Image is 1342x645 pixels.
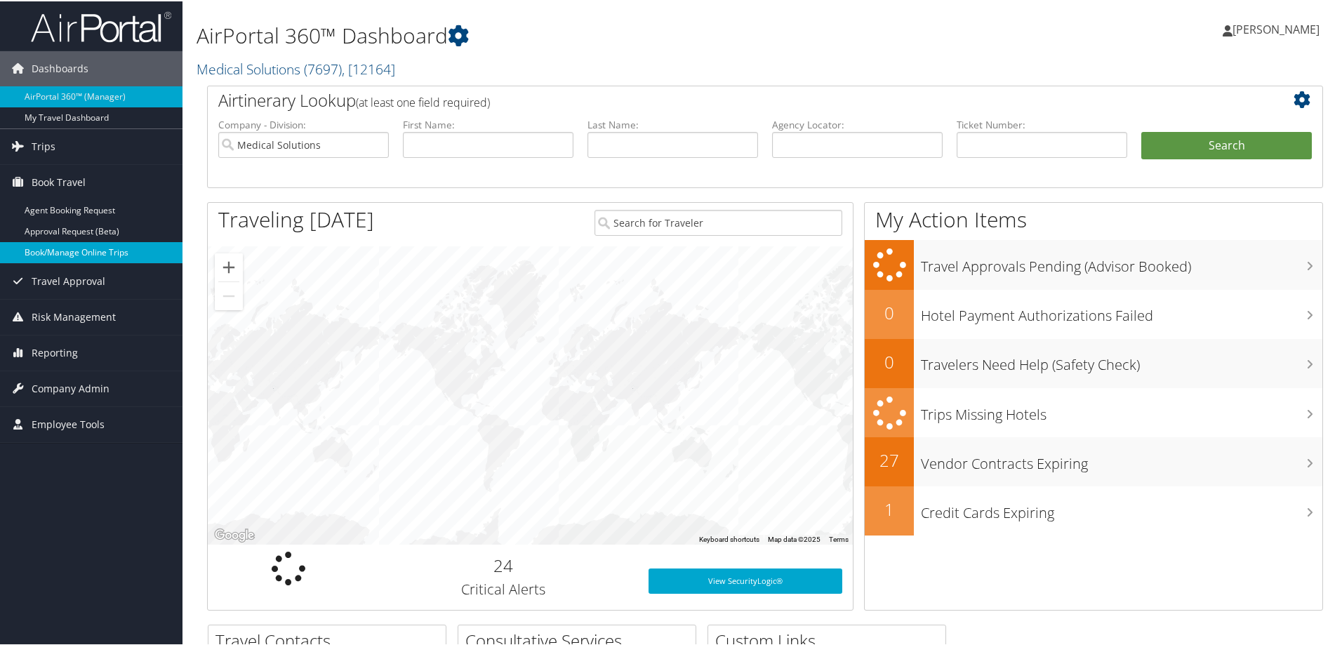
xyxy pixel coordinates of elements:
[304,58,342,77] span: ( 7697 )
[215,281,243,309] button: Zoom out
[197,58,395,77] a: Medical Solutions
[921,495,1322,521] h3: Credit Cards Expiring
[865,436,1322,485] a: 27Vendor Contracts Expiring
[865,239,1322,288] a: Travel Approvals Pending (Advisor Booked)
[32,164,86,199] span: Book Travel
[865,496,914,520] h2: 1
[32,298,116,333] span: Risk Management
[211,525,258,543] a: Open this area in Google Maps (opens a new window)
[342,58,395,77] span: , [ 12164 ]
[32,128,55,163] span: Trips
[957,117,1127,131] label: Ticket Number:
[32,406,105,441] span: Employee Tools
[218,204,374,233] h1: Traveling [DATE]
[32,370,109,405] span: Company Admin
[380,578,627,598] h3: Critical Alerts
[197,20,955,49] h1: AirPortal 360™ Dashboard
[32,50,88,85] span: Dashboards
[865,338,1322,387] a: 0Travelers Need Help (Safety Check)
[829,534,849,542] a: Terms (opens in new tab)
[772,117,943,131] label: Agency Locator:
[865,349,914,373] h2: 0
[380,552,627,576] h2: 24
[1223,7,1334,49] a: [PERSON_NAME]
[215,252,243,280] button: Zoom in
[865,387,1322,437] a: Trips Missing Hotels
[356,93,490,109] span: (at least one field required)
[865,288,1322,338] a: 0Hotel Payment Authorizations Failed
[587,117,758,131] label: Last Name:
[32,334,78,369] span: Reporting
[921,446,1322,472] h3: Vendor Contracts Expiring
[921,298,1322,324] h3: Hotel Payment Authorizations Failed
[403,117,573,131] label: First Name:
[594,208,842,234] input: Search for Traveler
[649,567,842,592] a: View SecurityLogic®
[218,87,1219,111] h2: Airtinerary Lookup
[921,397,1322,423] h3: Trips Missing Hotels
[1233,20,1320,36] span: [PERSON_NAME]
[32,262,105,298] span: Travel Approval
[768,534,821,542] span: Map data ©2025
[1141,131,1312,159] button: Search
[218,117,389,131] label: Company - Division:
[699,533,759,543] button: Keyboard shortcuts
[31,9,171,42] img: airportal-logo.png
[921,248,1322,275] h3: Travel Approvals Pending (Advisor Booked)
[921,347,1322,373] h3: Travelers Need Help (Safety Check)
[865,300,914,324] h2: 0
[865,204,1322,233] h1: My Action Items
[211,525,258,543] img: Google
[865,485,1322,534] a: 1Credit Cards Expiring
[865,447,914,471] h2: 27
